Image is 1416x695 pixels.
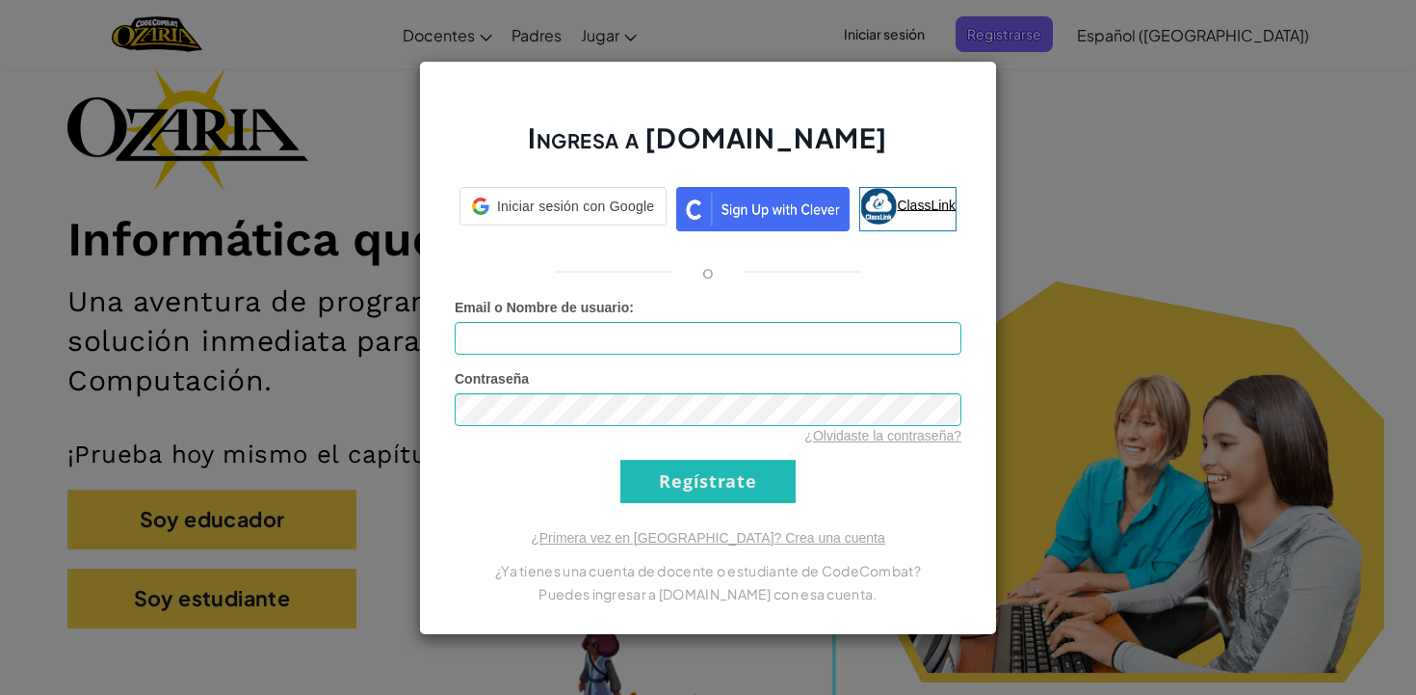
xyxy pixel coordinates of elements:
[459,187,667,226] div: Iniciar sesión con Google
[676,187,850,231] img: clever_sso_button@2x.png
[455,371,529,387] span: Contraseña
[620,460,796,503] input: Regístrate
[459,187,667,231] a: Iniciar sesión con Google
[531,530,885,546] a: ¿Primera vez en [GEOGRAPHIC_DATA]? Crea una cuenta
[455,582,961,605] p: Puedes ingresar a [DOMAIN_NAME] con esa cuenta.
[897,197,956,212] span: ClassLink
[497,197,654,216] span: Iniciar sesión con Google
[455,300,629,315] span: Email o Nombre de usuario
[804,428,961,443] a: ¿Olvidaste la contraseña?
[455,559,961,582] p: ¿Ya tienes una cuenta de docente o estudiante de CodeCombat?
[860,188,897,225] img: classlink-logo-small.png
[702,260,714,283] p: o
[455,120,961,175] h2: Ingresa a [DOMAIN_NAME]
[455,298,634,317] label: :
